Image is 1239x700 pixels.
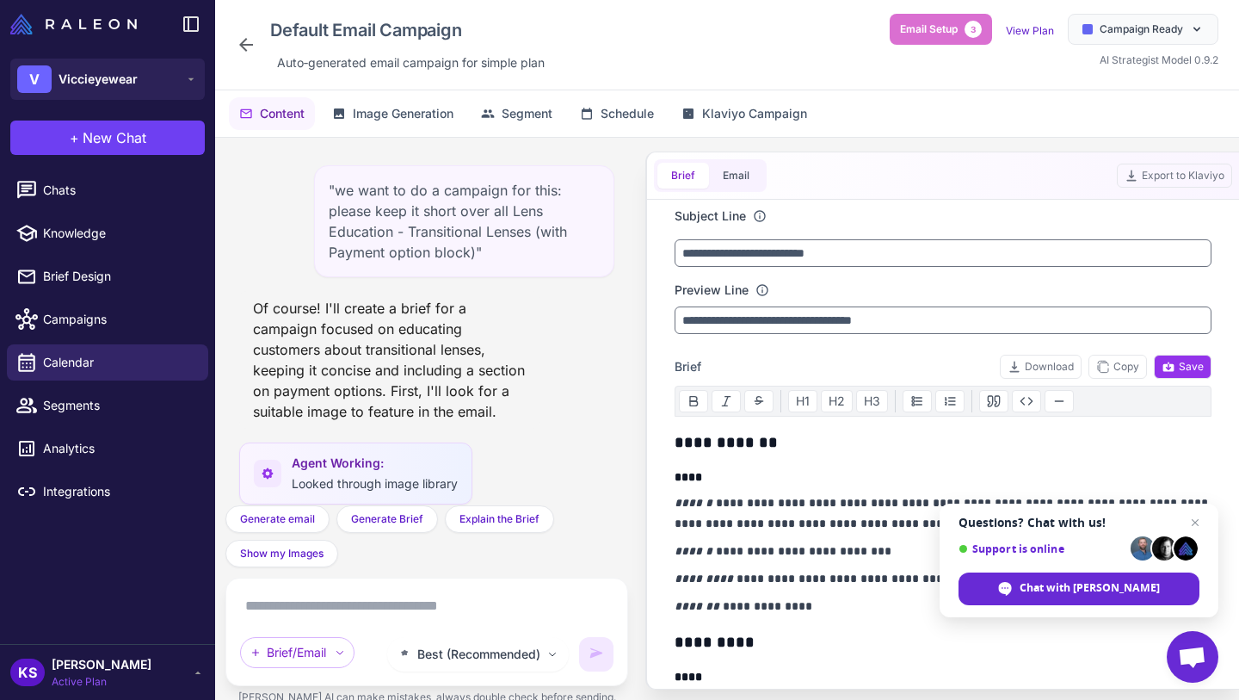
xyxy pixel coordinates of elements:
[7,301,208,338] a: Campaigns
[10,59,205,100] button: VViccieyewear
[856,390,888,412] button: H3
[10,14,137,34] img: Raleon Logo
[7,387,208,424] a: Segments
[43,482,194,501] span: Integrations
[1185,512,1205,533] span: Close chat
[240,546,324,561] span: Show my Images
[965,21,982,38] span: 3
[225,540,338,567] button: Show my Images
[43,224,194,243] span: Knowledge
[43,310,194,329] span: Campaigns
[900,22,958,37] span: Email Setup
[959,542,1125,555] span: Support is online
[502,104,552,123] span: Segment
[7,258,208,294] a: Brief Design
[1020,580,1160,596] span: Chat with [PERSON_NAME]
[821,390,853,412] button: H2
[657,163,709,189] button: Brief
[10,659,45,686] div: KS
[59,70,138,89] span: Viccieyewear
[675,207,746,226] label: Subject Line
[459,511,539,527] span: Explain the Brief
[43,267,194,286] span: Brief Design
[43,439,194,458] span: Analytics
[387,637,569,672] button: Best (Recommended)
[17,65,52,93] div: V
[43,353,194,372] span: Calendar
[43,396,194,415] span: Segments
[353,104,453,123] span: Image Generation
[70,127,79,148] span: +
[7,172,208,208] a: Chats
[7,344,208,381] a: Calendar
[7,215,208,251] a: Knowledge
[43,181,194,200] span: Chats
[959,573,1199,605] div: Chat with Raleon
[10,121,205,155] button: +New Chat
[240,511,315,527] span: Generate email
[675,281,749,300] label: Preview Line
[1000,355,1082,379] button: Download
[10,14,144,34] a: Raleon Logo
[263,14,552,46] div: Click to edit campaign name
[417,645,540,664] span: Best (Recommended)
[570,97,664,130] button: Schedule
[260,104,305,123] span: Content
[1100,22,1183,37] span: Campaign Ready
[675,357,701,376] span: Brief
[292,454,458,473] span: Agent Working:
[229,97,315,130] button: Content
[1117,164,1232,188] button: Export to Klaviyo
[7,474,208,510] a: Integrations
[1096,359,1139,375] span: Copy
[52,674,151,690] span: Active Plan
[7,431,208,467] a: Analytics
[671,97,817,130] button: Klaviyo Campaign
[336,505,438,533] button: Generate Brief
[601,104,654,123] span: Schedule
[322,97,464,130] button: Image Generation
[890,14,992,45] button: Email Setup3
[225,505,330,533] button: Generate email
[471,97,563,130] button: Segment
[270,50,552,76] div: Click to edit description
[240,637,354,668] div: Brief/Email
[445,505,554,533] button: Explain the Brief
[788,390,817,412] button: H1
[709,163,763,189] button: Email
[351,511,423,527] span: Generate Brief
[1006,24,1054,37] a: View Plan
[1100,53,1218,66] span: AI Strategist Model 0.9.2
[314,165,614,277] div: "we want to do a campaign for this: please keep it short over all Lens Education - Transitional L...
[1167,631,1218,683] div: Open chat
[52,655,151,674] span: [PERSON_NAME]
[292,476,458,491] span: Looked through image library
[83,127,146,148] span: New Chat
[1162,359,1204,375] span: Save
[702,104,807,123] span: Klaviyo Campaign
[277,53,545,72] span: Auto‑generated email campaign for simple plan
[239,291,539,429] div: Of course! I'll create a brief for a campaign focused on educating customers about transitional l...
[1088,355,1147,379] button: Copy
[959,516,1199,530] span: Questions? Chat with us!
[1154,355,1211,379] button: Save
